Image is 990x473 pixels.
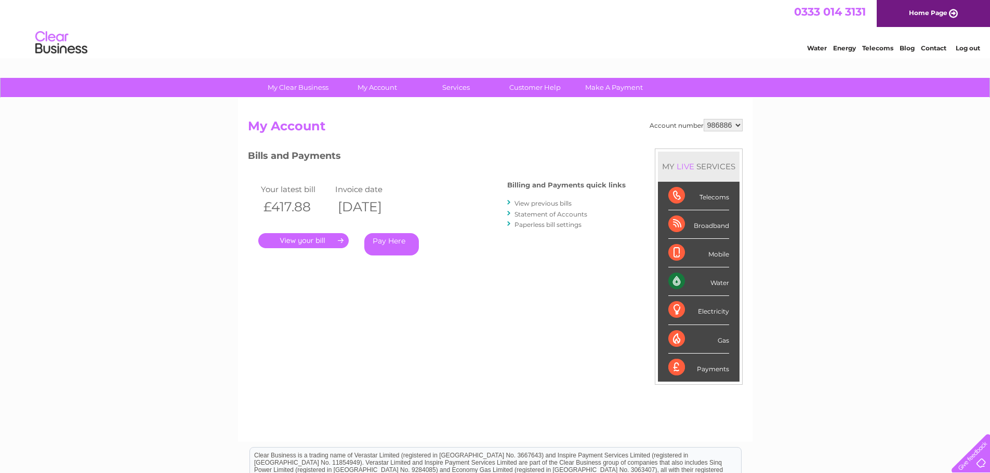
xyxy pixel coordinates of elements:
[413,78,499,97] a: Services
[258,196,333,218] th: £417.88
[248,148,626,167] h3: Bills and Payments
[833,44,856,52] a: Energy
[250,6,741,50] div: Clear Business is a trading name of Verastar Limited (registered in [GEOGRAPHIC_DATA] No. 3667643...
[862,44,893,52] a: Telecoms
[668,296,729,325] div: Electricity
[668,239,729,267] div: Mobile
[794,5,866,18] a: 0333 014 3131
[650,119,743,131] div: Account number
[35,27,88,59] img: logo.png
[675,161,696,171] div: LIVE
[507,181,626,189] h4: Billing and Payments quick links
[668,210,729,239] div: Broadband
[364,233,419,255] a: Pay Here
[248,119,743,139] h2: My Account
[333,182,407,196] td: Invoice date
[334,78,420,97] a: My Account
[514,210,587,218] a: Statement of Accounts
[668,267,729,296] div: Water
[514,221,582,228] a: Paperless bill settings
[492,78,578,97] a: Customer Help
[514,199,572,207] a: View previous bills
[900,44,915,52] a: Blog
[255,78,341,97] a: My Clear Business
[921,44,946,52] a: Contact
[571,78,657,97] a: Make A Payment
[807,44,827,52] a: Water
[333,196,407,218] th: [DATE]
[668,354,729,382] div: Payments
[258,233,349,248] a: .
[658,152,740,181] div: MY SERVICES
[668,325,729,354] div: Gas
[956,44,980,52] a: Log out
[258,182,333,196] td: Your latest bill
[668,182,729,210] div: Telecoms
